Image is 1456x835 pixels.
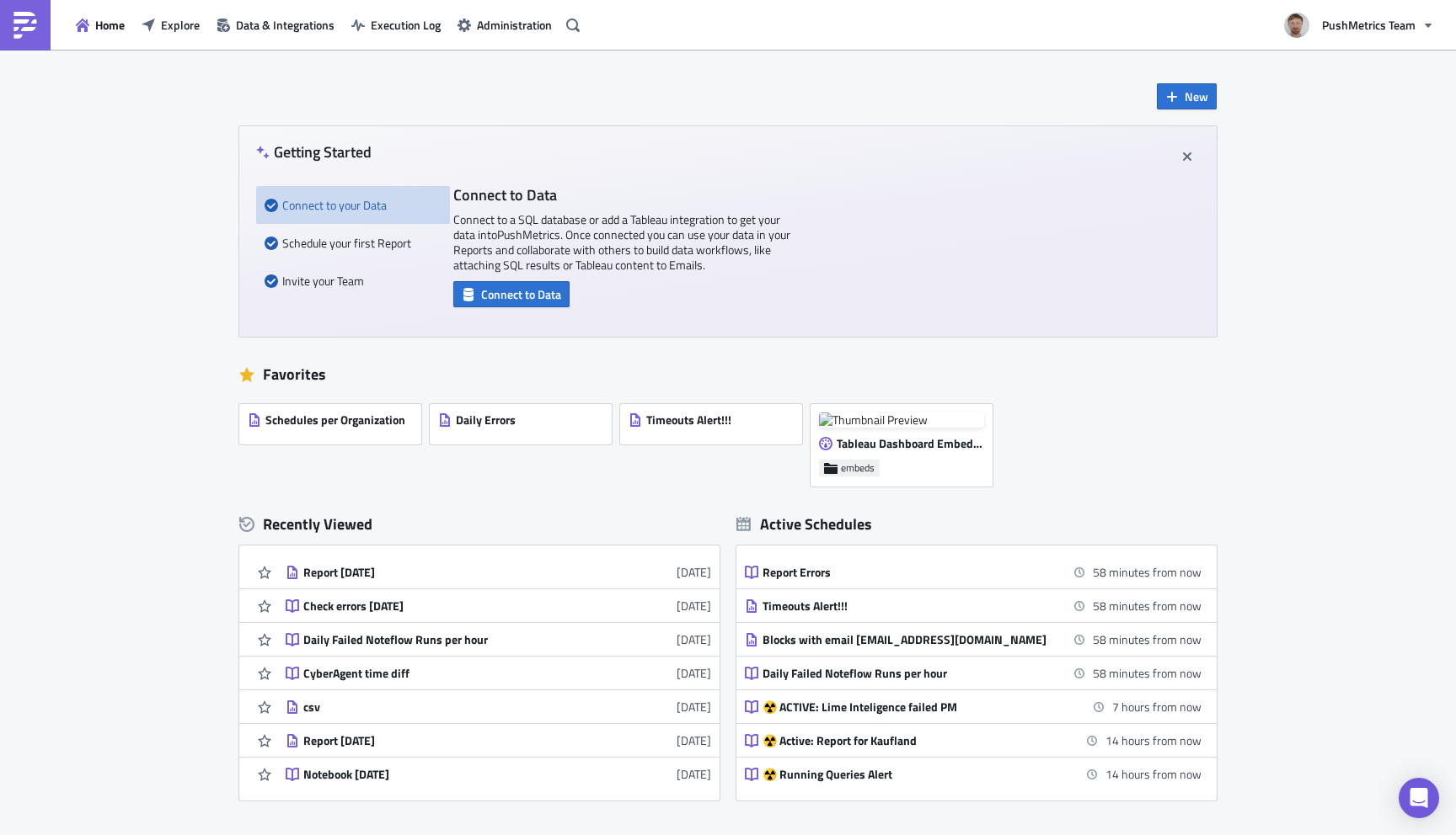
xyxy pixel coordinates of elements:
img: PushMetrics [12,12,39,39]
div: Open Intercom Messenger [1399,778,1439,818]
a: Notebook [DATE][DATE] [286,758,711,790]
a: Daily Failed Noteflow Runs per hour58 minutes from now [745,657,1202,689]
div: ☢️ ACTIVE: Lime Inteligence failed PM [763,699,1057,715]
button: Execution Log [343,12,449,38]
a: Daily Failed Noteflow Runs per hour[DATE] [286,623,711,656]
a: ☢️ Running Queries Alert14 hours from now [745,758,1202,790]
img: Thumbnail Preview [819,412,984,428]
a: ☢️ ACTIVE: Lime Inteligence failed PM7 hours from now [745,690,1202,723]
span: Data & Integrations [236,16,335,34]
time: 2025-07-10T15:14:08Z [677,630,711,648]
a: CyberAgent time diff[DATE] [286,657,711,689]
div: Favorites [239,362,1217,387]
time: 2025-09-17 18:00 [1093,630,1202,648]
img: Avatar [1282,11,1311,40]
div: Daily Failed Noteflow Runs per hour [303,632,598,647]
div: Report [DATE] [303,733,598,748]
a: Check errors [DATE][DATE] [286,589,711,622]
a: Report Errors58 minutes from now [745,556,1202,588]
span: Timeouts Alert!!! [646,412,731,428]
a: Thumbnail PreviewTableau Dashboard Embed [DATE]embeds [811,396,1001,487]
div: ☢️ Running Queries Alert [763,767,1057,782]
time: 2025-09-18 00:00 [1112,698,1202,715]
div: Timeouts Alert!!! [763,598,1057,614]
div: Connect to your Data [265,186,428,224]
span: Daily Errors [456,412,516,428]
div: Report Errors [763,565,1057,580]
a: ☢️ Active: Report for Kaufland14 hours from now [745,724,1202,757]
a: Connect to Data [453,284,570,301]
span: Tableau Dashboard Embed [DATE] [837,436,983,451]
button: Data & Integrations [208,12,343,38]
div: ☢️ Active: Report for Kaufland [763,733,1057,748]
a: Timeouts Alert!!!58 minutes from now [745,589,1202,622]
time: 2025-09-17 18:00 [1093,664,1202,682]
time: 2025-05-22T13:38:17Z [677,765,711,783]
time: 2025-09-17 18:00 [1093,563,1202,581]
time: 2025-07-23T16:15:04Z [677,597,711,614]
button: Home [67,12,133,38]
time: 2025-05-22T21:50:34Z [677,731,711,749]
a: Report [DATE][DATE] [286,556,711,588]
a: Blocks with email [EMAIL_ADDRESS][DOMAIN_NAME]58 minutes from now [745,623,1202,656]
div: Schedule your first Report [265,224,428,262]
div: Check errors [DATE] [303,598,598,614]
h4: Connect to Data [453,186,790,204]
span: Home [95,16,125,34]
button: Connect to Data [453,281,570,307]
time: 2025-08-26T09:02:24Z [677,563,711,581]
span: Administration [477,16,552,34]
h4: Getting Started [256,143,372,161]
span: Schedules per Organization [265,412,405,428]
div: Report [DATE] [303,565,598,580]
span: Execution Log [371,16,441,34]
a: Timeouts Alert!!! [620,396,811,487]
time: 2025-09-18 07:00 [1105,731,1202,749]
div: Active Schedules [736,514,872,534]
button: PushMetrics Team [1274,7,1443,44]
button: New [1157,83,1217,109]
span: Explore [161,16,200,34]
div: Daily Failed Noteflow Runs per hour [763,666,1057,681]
a: Daily Errors [430,396,620,487]
a: csv[DATE] [286,690,711,723]
button: Administration [449,12,560,38]
time: 2025-05-25T21:49:34Z [677,698,711,715]
button: Explore [133,12,208,38]
time: 2025-09-18 07:00 [1105,765,1202,783]
div: csv [303,699,598,715]
time: 2025-09-17 18:00 [1093,597,1202,614]
span: PushMetrics Team [1322,16,1416,34]
a: Schedules per Organization [239,396,430,487]
span: Connect to Data [481,285,561,303]
div: Invite your Team [265,262,428,300]
div: Notebook [DATE] [303,767,598,782]
span: embeds [841,461,875,475]
div: CyberAgent time diff [303,666,598,681]
a: Report [DATE][DATE] [286,724,711,757]
time: 2025-06-19T16:52:17Z [677,664,711,682]
div: Blocks with email [EMAIL_ADDRESS][DOMAIN_NAME] [763,632,1057,647]
p: Connect to a SQL database or add a Tableau integration to get your data into PushMetrics . Once c... [453,212,790,273]
div: Recently Viewed [239,512,720,537]
span: New [1185,88,1208,105]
